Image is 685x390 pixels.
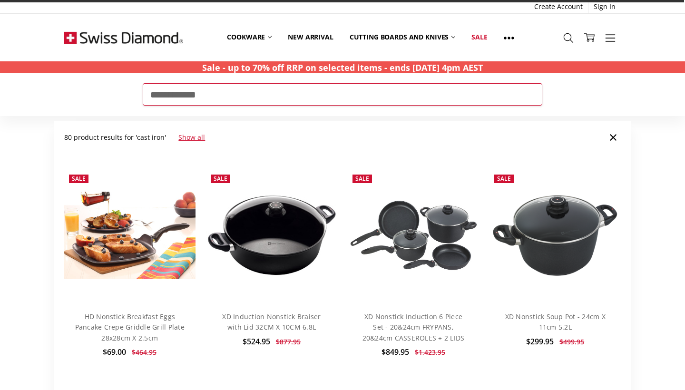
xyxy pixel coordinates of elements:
span: × [609,127,617,147]
span: Sale [214,175,227,183]
a: HD Nonstick Breakfast Eggs Pancake Crepe Griddle Grill Plate 28x28cm X 2.5cm [75,312,185,342]
a: Show all [178,133,205,142]
span: $69.00 [103,347,126,357]
span: $1,423.95 [415,348,445,357]
span: Sale [72,175,86,183]
a: XD Nonstick Soup Pot - 24cm X 11cm 5.2L [489,170,621,301]
span: $499.95 [559,337,584,346]
span: $524.95 [243,336,270,347]
span: 80 product results for 'cast iron' [64,133,166,142]
a: HD Nonstick Breakfast Eggs Pancake Crepe Griddle Grill Plate 28x28cm X 2.5cm [64,170,196,301]
img: XD Nonstick Soup Pot - 24cm X 11cm 5.2L [489,192,621,279]
a: XD Nonstick Induction 6 Piece Set - 20&24cm FRYPANS, 20&24cm CASSEROLES + 2 LIDS [348,170,479,301]
a: Cookware [219,27,280,48]
a: Show All [496,27,522,48]
a: XD Nonstick Soup Pot - 24cm X 11cm 5.2L [505,312,606,331]
span: Sale [497,175,511,183]
img: XD Nonstick Induction 6 Piece Set - 20&24cm FRYPANS, 20&24cm CASSEROLES + 2 LIDS [348,198,479,272]
span: $299.95 [526,336,554,347]
a: New arrival [280,27,341,48]
a: Cutting boards and knives [342,27,464,48]
a: Sale [463,27,495,48]
img: HD Nonstick Breakfast Eggs Pancake Crepe Griddle Grill Plate 28x28cm X 2.5cm [64,192,196,279]
a: XD Induction Nonstick Braiser with Lid 32CM X 10CM 6.8L [222,312,321,331]
span: $464.95 [132,348,157,357]
img: Free Shipping On Every Order [64,14,183,61]
img: XD Induction Nonstick Braiser with Lid 32CM X 10CM 6.8L [206,194,337,276]
a: XD Induction Nonstick Braiser with Lid 32CM X 10CM 6.8L [206,170,337,301]
a: XD Nonstick Induction 6 Piece Set - 20&24cm FRYPANS, 20&24cm CASSEROLES + 2 LIDS [362,312,465,342]
strong: Sale - up to 70% off RRP on selected items - ends [DATE] 4pm AEST [202,62,483,73]
span: $877.95 [276,337,301,346]
a: Close [606,129,621,145]
span: Sale [355,175,369,183]
span: $849.95 [382,347,409,357]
